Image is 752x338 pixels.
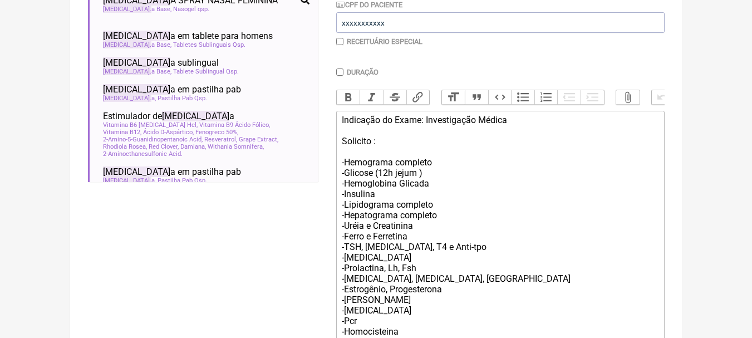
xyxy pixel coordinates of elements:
span: a Base [103,41,171,48]
span: a em pastilha pab [103,84,241,95]
span: Pastilha Pab Qsp [158,177,207,184]
span: a em tablete para homens [103,31,273,41]
span: 2-Aminoethanesulfonic Acid [103,150,183,158]
span: [MEDICAL_DATA] [103,31,170,41]
span: Grape Extract [239,136,278,143]
span: [MEDICAL_DATA] [103,95,151,102]
span: Vitamina B6 [MEDICAL_DATA] Hcl [103,121,198,129]
span: Withania Somnifera [208,143,264,150]
span: [MEDICAL_DATA] [103,177,151,184]
button: Heading [442,90,465,105]
span: [MEDICAL_DATA] [103,84,170,95]
span: Rhodiola Rosea [103,143,147,150]
button: Code [488,90,512,105]
button: Strikethrough [383,90,406,105]
button: Increase Level [581,90,604,105]
span: 2-Amino-5-Guanidinopentanoic Acid [103,136,203,143]
span: [MEDICAL_DATA] [103,6,151,13]
span: [MEDICAL_DATA] [162,111,229,121]
span: Resveratrol [204,136,237,143]
span: Tablete Sublingual Qsp [173,68,239,75]
span: Vitamina B12 [103,129,141,136]
span: Tabletes Sublinguais Qsp [173,41,245,48]
span: [MEDICAL_DATA] [103,41,151,48]
label: CPF do Paciente [336,1,403,9]
span: a Base [103,6,171,13]
label: Receituário Especial [347,37,422,46]
span: Vitamina B9 Ácido Fólico [199,121,270,129]
button: Italic [360,90,383,105]
span: a Base [103,68,171,75]
span: [MEDICAL_DATA] [103,57,170,68]
button: Decrease Level [557,90,581,105]
span: Red Clover [149,143,179,150]
button: Link [406,90,430,105]
button: Numbers [534,90,558,105]
span: Damiana [180,143,206,150]
span: [MEDICAL_DATA] [103,166,170,177]
span: [MEDICAL_DATA] [103,68,151,75]
span: Nasogel qsp [173,6,209,13]
button: Attach Files [616,90,640,105]
button: Bold [337,90,360,105]
span: Ácido D-Aspártico [143,129,194,136]
button: Undo [652,90,675,105]
span: a sublingual [103,57,219,68]
span: Pastilha Pab Qsp [158,95,207,102]
span: a [103,95,156,102]
span: a [103,177,156,184]
span: Estimulador de a [103,111,234,121]
label: Duração [347,68,379,76]
button: Quote [465,90,488,105]
span: Fenogreco 50% [195,129,238,136]
span: a em pastilha pab [103,166,241,177]
button: Bullets [511,90,534,105]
